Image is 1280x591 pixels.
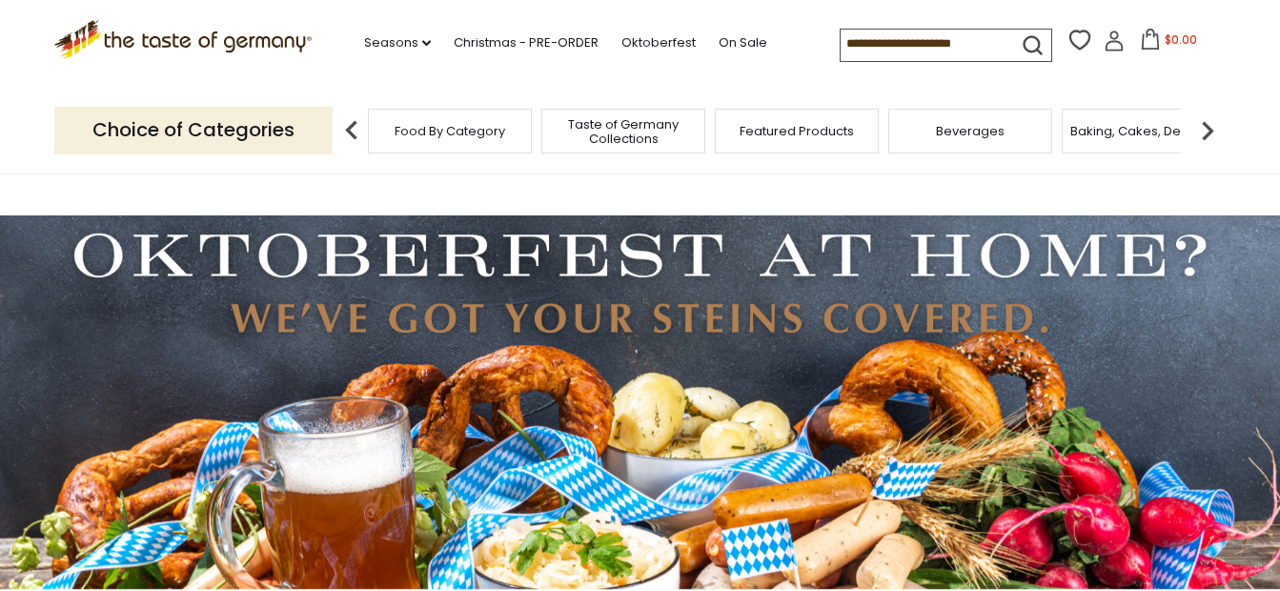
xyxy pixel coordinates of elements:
button: $0.00 [1128,29,1209,57]
a: Seasons [364,32,431,53]
a: Baking, Cakes, Desserts [1070,124,1218,138]
a: Food By Category [395,124,505,138]
img: previous arrow [333,112,371,150]
a: Featured Products [740,124,854,138]
img: next arrow [1189,112,1227,150]
a: Beverages [936,124,1005,138]
p: Choice of Categories [54,107,333,153]
a: Christmas - PRE-ORDER [454,32,599,53]
a: Taste of Germany Collections [547,117,700,146]
span: $0.00 [1165,31,1197,48]
a: Oktoberfest [621,32,696,53]
a: On Sale [719,32,767,53]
